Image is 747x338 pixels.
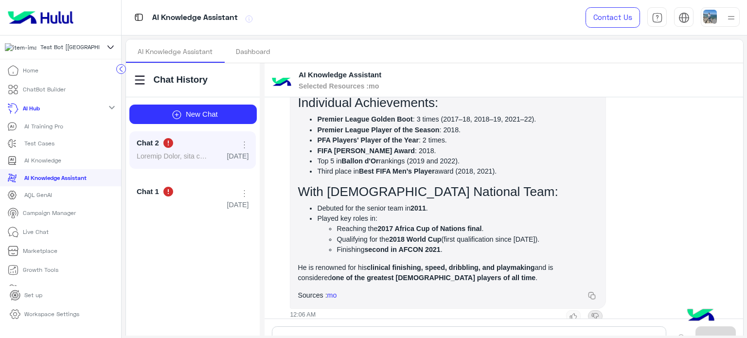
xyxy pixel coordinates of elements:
p: [DATE] [227,200,249,210]
img: Logo [4,7,77,28]
li: Reaching the . [337,224,598,234]
a: tab [647,7,667,28]
strong: 2011 [410,204,426,212]
a: Contact Us [586,7,640,28]
p: Selected Resources : [299,79,369,91]
p: Growth Tools [23,266,58,274]
li: : 2 times. [317,135,598,145]
strong: PFA Players' Player of the Year [317,136,419,144]
li: Qualifying for the (first qualification since [DATE]). [337,234,598,245]
p: Campaign Manager [23,209,76,217]
strong: Premier League Player of the Season [317,126,439,134]
p: Sources : [298,290,337,301]
img: thumb down [584,310,606,322]
img: tab [133,11,145,23]
p: Set up [24,291,42,300]
span: error [159,187,168,196]
li: : 3 times (2017–18, 2018–19, 2021–22). [317,114,598,125]
img: tab [678,12,690,23]
strong: 2018 World Cup [389,235,441,243]
h6: AI Knowledge Assistant [299,71,729,79]
span: Chat 2 [137,139,159,148]
span: New Chat [186,110,218,118]
span: mo [369,82,379,90]
p: AI Knowledge Assistant [24,174,87,182]
p: AI Hub [23,104,40,113]
img: Active AI Assistant [168,110,186,120]
p: Live Chat [23,228,49,236]
li: Third place in award (2018, 2021). [317,166,598,177]
img: profile [725,12,737,24]
button: New Chat [129,105,257,124]
span: 12:06 AM [290,310,316,322]
a: mo [327,291,337,299]
img: Active AI Assistant [272,71,291,95]
strong: one of the greatest [DEMOGRAPHIC_DATA] players of all time [332,274,535,282]
img: Active AI Assistant [241,188,248,199]
li: : 2018. [317,125,598,135]
img: Active AI Assistant [241,139,248,151]
strong: 2017 Africa Cup of Nations final [377,225,481,232]
p: [DATE] [227,151,249,161]
p: Marketplace [23,247,57,255]
p: AI Knowledge Assistant [152,11,238,24]
p: Workspace Settings [24,310,79,319]
img: thumb up [562,310,584,322]
img: 197426356791770 [5,43,36,52]
div: Dashboard [236,46,270,56]
p: Loremip Dolor, sita cons **Adipisc Elits Doeiu Tempori Utlab**, et do Magnaali enimadminimv quisn... [137,151,210,161]
img: hulul-logo.png [684,299,718,333]
h3: Individual Achievements: [298,95,598,111]
p: AI Training Pro [24,122,63,131]
strong: Premier League Golden Boot [317,115,412,123]
p: Customer Center [23,285,70,293]
p: Test Cases [24,139,54,148]
li: : 2018. [317,146,598,156]
img: tab [652,12,663,23]
img: tab [133,73,146,87]
strong: clinical finishing, speed, dribbling, and playmaking [367,264,534,271]
span: error [159,139,168,147]
span: Test Bot [[GEOGRAPHIC_DATA]] [40,43,124,52]
h3: With [DEMOGRAPHIC_DATA] National Team: [298,184,598,200]
strong: Best FIFA Men’s Player [359,167,435,175]
p: ChatBot Builder [23,85,66,94]
li: Finishing . [337,245,598,255]
img: userImage [703,10,717,23]
h5: Chat History [146,74,252,86]
div: AI Knowledge Assistant [138,46,213,56]
strong: Ballon d'Or [341,157,378,165]
a: Workspace Settings [2,305,87,324]
li: Debuted for the senior team in . [317,203,598,213]
p: AQL GenAI [24,191,52,199]
span: Chat 1 [137,187,159,196]
p: AI Knowledge [24,156,61,165]
p: He is renowned for his and is considered . [298,263,598,284]
strong: second in AFCON 2021 [364,246,440,253]
p: Home [23,66,38,75]
a: Set up [2,286,50,305]
mat-icon: expand_more [106,102,118,113]
li: Top 5 in rankings (2019 and 2022). [317,156,598,166]
img: copy [587,290,597,301]
strong: FIFA [PERSON_NAME] Award [317,147,415,155]
li: Played key roles in: [317,213,598,255]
